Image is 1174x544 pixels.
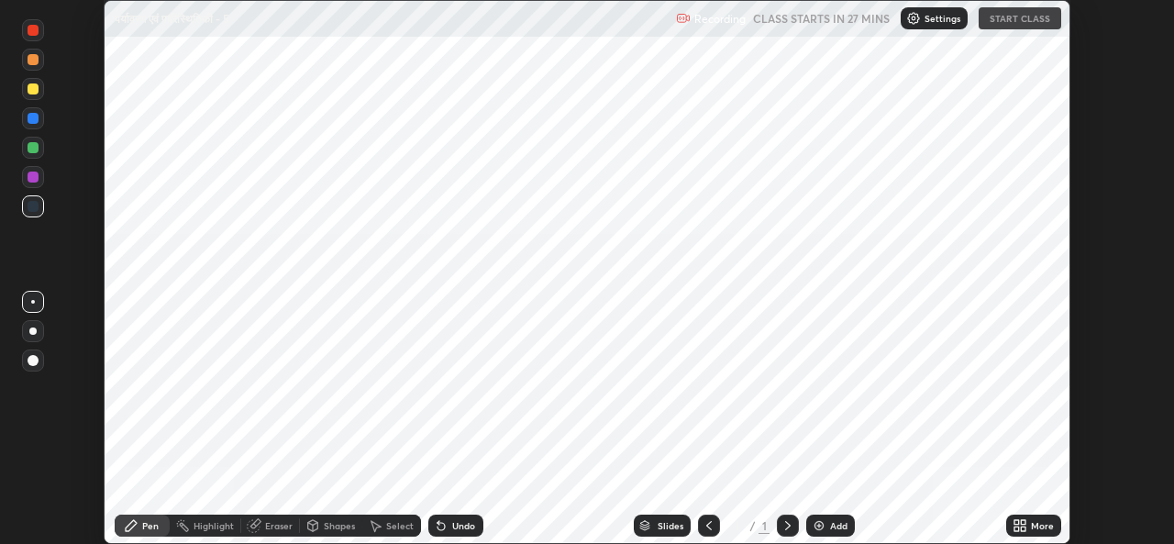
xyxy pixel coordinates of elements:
h5: CLASS STARTS IN 27 MINS [753,10,890,27]
p: Recording [694,12,746,26]
div: Shapes [324,521,355,530]
img: class-settings-icons [906,11,921,26]
img: add-slide-button [812,518,826,533]
div: / [749,520,755,531]
img: recording.375f2c34.svg [676,11,691,26]
div: Undo [452,521,475,530]
div: Highlight [194,521,234,530]
div: 1 [759,517,770,534]
div: Slides [658,521,683,530]
div: Eraser [265,521,293,530]
div: Add [830,521,847,530]
div: Pen [142,521,159,530]
div: Select [386,521,414,530]
p: Settings [925,14,960,23]
p: पर्यावरण एवं पारिस्थितिकी - 5 [115,11,229,26]
div: More [1031,521,1054,530]
div: 1 [727,520,746,531]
